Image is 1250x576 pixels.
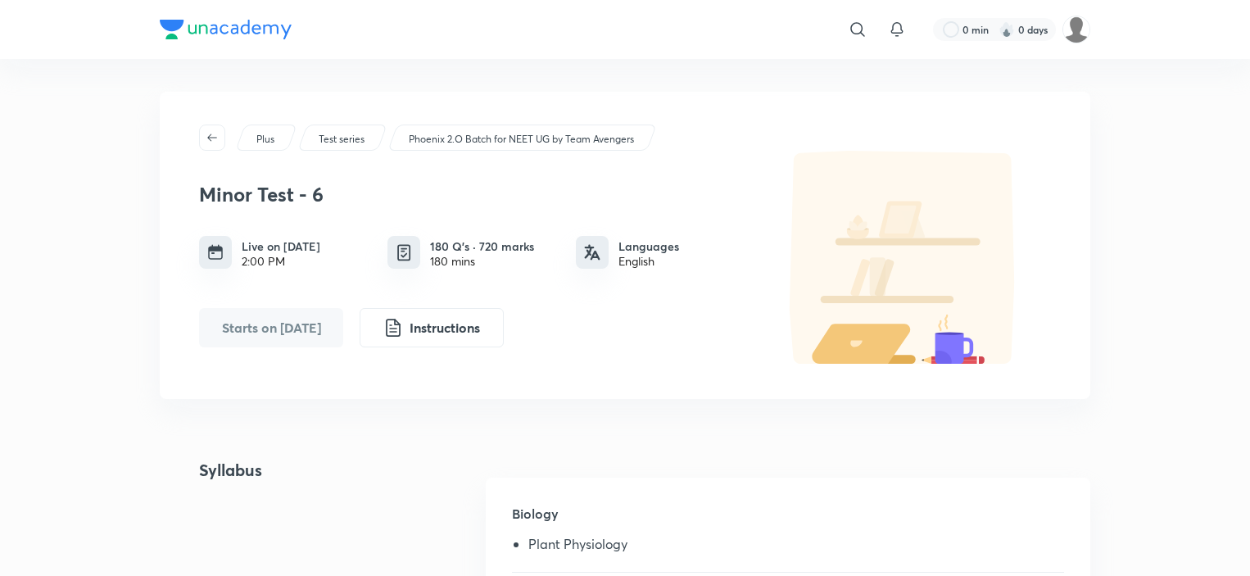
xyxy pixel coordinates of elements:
div: 2:00 PM [242,255,320,268]
h6: Languages [618,238,679,255]
button: Starts on Oct 5 [199,308,343,347]
h3: Minor Test - 6 [199,183,748,206]
p: Plus [256,132,274,147]
img: quiz info [394,243,414,263]
h6: Live on [DATE] [242,238,320,255]
img: Company Logo [160,20,292,39]
div: 180 mins [430,255,534,268]
img: default [756,151,1051,364]
p: Phoenix 2.O Batch for NEET UG by Team Avengers [409,132,634,147]
img: languages [584,244,600,261]
img: timing [207,244,224,261]
li: Plant Physiology [528,537,1064,558]
h6: 180 Q’s · 720 marks [430,238,534,255]
div: English [618,255,679,268]
button: Instructions [360,308,504,347]
h5: Biology [512,504,1064,537]
img: Organic Chemistry [1062,16,1090,43]
a: Plus [254,132,278,147]
a: Phoenix 2.O Batch for NEET UG by Team Avengers [406,132,637,147]
p: Test series [319,132,365,147]
a: Test series [316,132,368,147]
img: instruction [383,318,403,338]
img: streak [999,21,1015,38]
